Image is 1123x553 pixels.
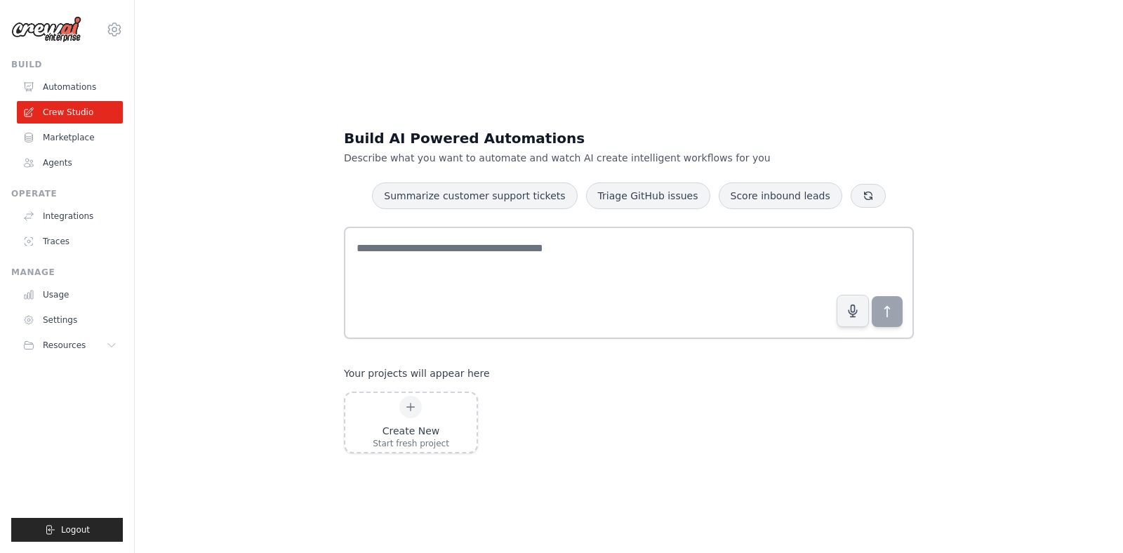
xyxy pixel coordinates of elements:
button: Click to speak your automation idea [837,295,869,327]
div: Operate [11,188,123,199]
a: Integrations [17,205,123,227]
p: Describe what you want to automate and watch AI create intelligent workflows for you [344,151,816,165]
h1: Build AI Powered Automations [344,128,816,148]
div: Start fresh project [373,438,449,449]
div: Build [11,59,123,70]
a: Marketplace [17,126,123,149]
a: Traces [17,230,123,253]
button: Get new suggestions [851,184,886,208]
a: Automations [17,76,123,98]
img: Logo [11,16,81,43]
button: Logout [11,518,123,542]
a: Usage [17,284,123,306]
a: Agents [17,152,123,174]
button: Triage GitHub issues [586,182,710,209]
span: Resources [43,340,86,351]
a: Crew Studio [17,101,123,124]
div: Manage [11,267,123,278]
a: Settings [17,309,123,331]
button: Score inbound leads [719,182,842,209]
button: Summarize customer support tickets [372,182,577,209]
button: Resources [17,334,123,357]
span: Logout [61,524,90,535]
h3: Your projects will appear here [344,366,490,380]
div: Create New [373,424,449,438]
